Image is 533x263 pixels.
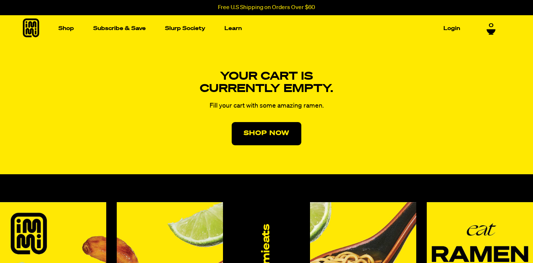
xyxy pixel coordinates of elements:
[55,15,463,42] nav: Main navigation
[218,4,315,11] p: Free U.S Shipping on Orders Over $60
[187,71,346,95] h4: Your cart is currently empty.
[162,23,208,34] a: Slurp Society
[198,101,335,110] p: Fill your cart with some amazing ramen.
[55,23,77,34] a: Shop
[487,22,496,35] a: 0
[489,22,493,29] span: 0
[441,23,463,34] a: Login
[222,23,245,34] a: Learn
[232,122,301,145] a: Shop Now
[90,23,149,34] a: Subscribe & Save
